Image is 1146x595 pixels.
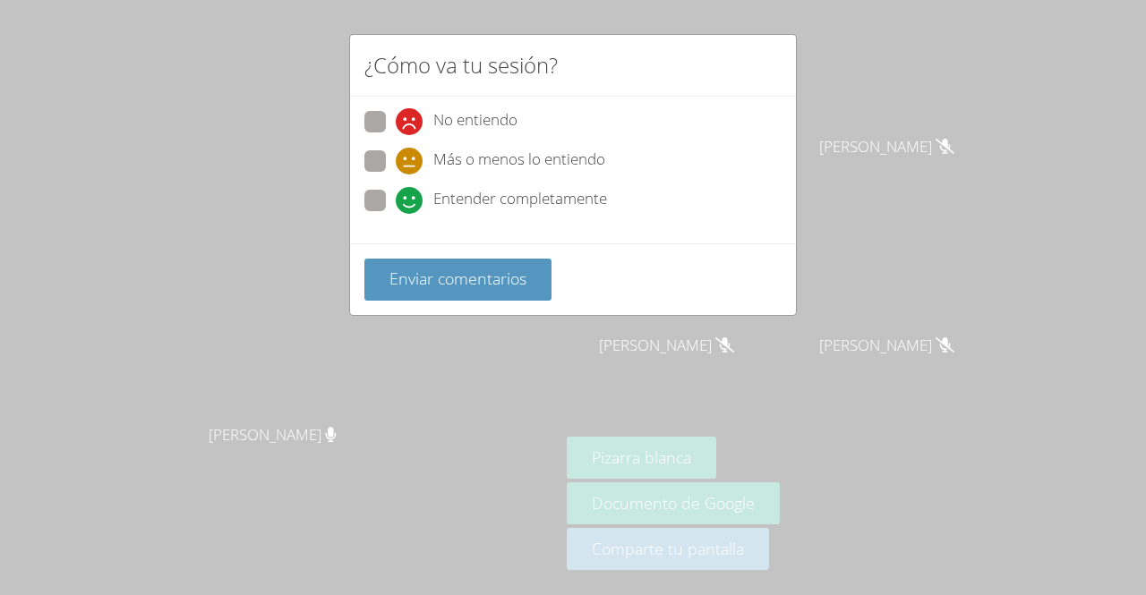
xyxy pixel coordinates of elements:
[364,259,552,301] button: Enviar comentarios
[433,109,517,130] font: No entiendo
[389,268,526,289] font: Enviar comentarios
[433,188,607,208] font: Entender completamente
[364,50,558,80] font: ¿Cómo va tu sesión?
[433,149,605,169] font: Más o menos lo entiendo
